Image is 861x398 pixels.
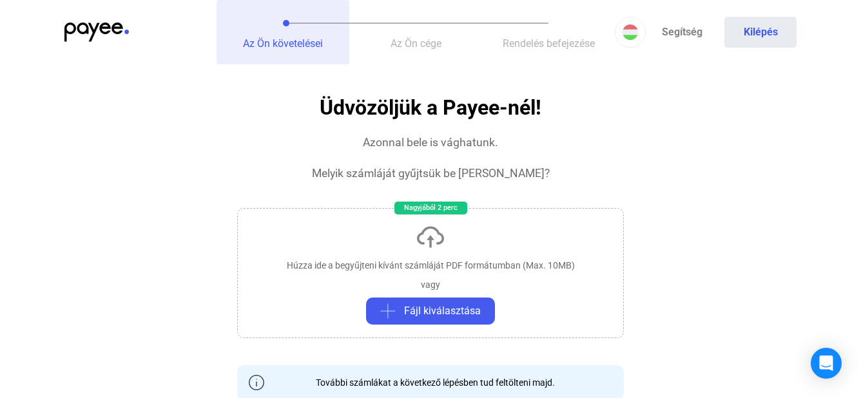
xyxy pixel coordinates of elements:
[380,303,396,319] img: plus-grey
[394,202,467,214] div: Nagyjából 2 perc
[287,259,575,272] div: Húzza ide a begyűjteni kívánt számláját PDF formátumban (Max. 10MB)
[503,37,595,50] span: Rendelés befejezése
[811,348,842,379] div: Open Intercom Messenger
[363,135,498,150] div: Azonnal bele is vághatunk.
[404,303,481,319] span: Fájl kiválasztása
[421,278,440,291] div: vagy
[64,23,129,42] img: payee-logo
[320,97,541,119] h1: Üdvözöljük a Payee-nél!
[724,17,797,48] button: Kilépés
[391,37,441,50] span: Az Ön cége
[615,17,646,48] button: HU
[306,376,555,389] div: További számlákat a következő lépésben tud feltölteni majd.
[623,24,638,40] img: HU
[646,17,718,48] a: Segítség
[415,222,446,252] img: upload-cloud
[249,375,264,390] img: info-grey-outline
[312,166,550,181] div: Melyik számláját gyűjtsük be [PERSON_NAME]?
[366,298,495,325] button: plus-greyFájl kiválasztása
[243,37,323,50] span: Az Ön követelései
